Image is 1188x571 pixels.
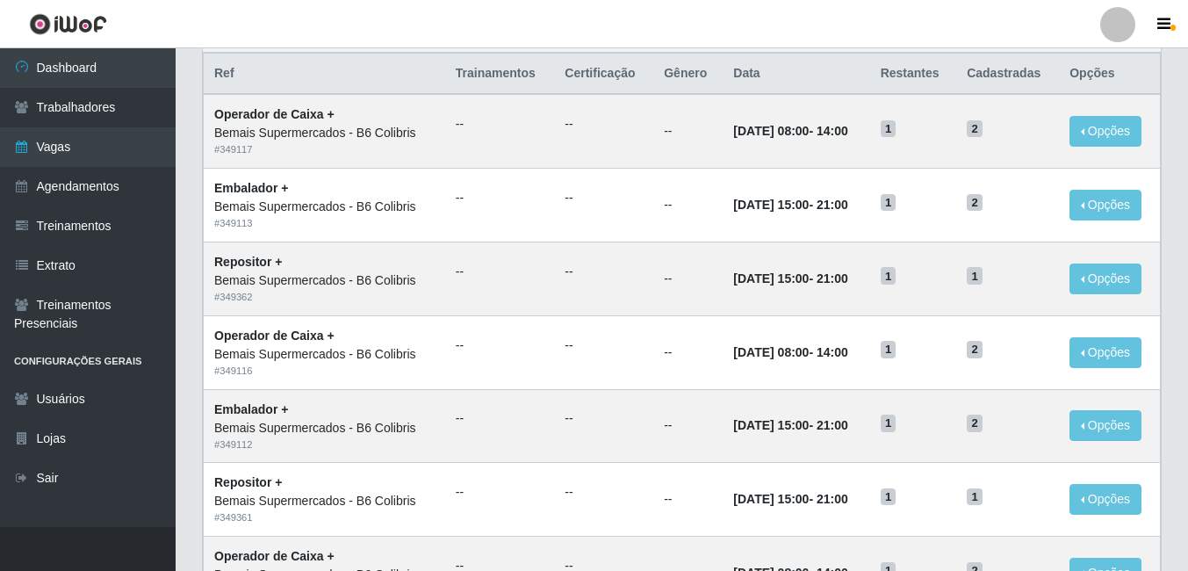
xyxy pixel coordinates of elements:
[733,198,809,212] time: [DATE] 15:00
[214,329,335,343] strong: Operador de Caixa +
[214,419,435,437] div: Bemais Supermercados - B6 Colibris
[881,341,896,358] span: 1
[733,124,809,138] time: [DATE] 08:00
[967,267,983,285] span: 1
[565,263,643,281] ul: --
[214,107,335,121] strong: Operador de Caixa +
[653,389,723,463] td: --
[565,336,643,355] ul: --
[214,198,435,216] div: Bemais Supermercados - B6 Colibris
[653,94,723,168] td: --
[456,409,544,428] ul: --
[881,488,896,506] span: 1
[817,124,848,138] time: 14:00
[870,54,957,95] th: Restantes
[881,267,896,285] span: 1
[445,54,555,95] th: Trainamentos
[733,345,847,359] strong: -
[733,492,847,506] strong: -
[456,189,544,207] ul: --
[733,198,847,212] strong: -
[565,409,643,428] ul: --
[653,242,723,315] td: --
[204,54,445,95] th: Ref
[653,54,723,95] th: Gênero
[456,483,544,502] ul: --
[214,364,435,379] div: # 349116
[554,54,653,95] th: Certificação
[214,255,282,269] strong: Repositor +
[733,418,809,432] time: [DATE] 15:00
[1059,54,1160,95] th: Opções
[214,181,288,195] strong: Embalador +
[1069,116,1141,147] button: Opções
[733,345,809,359] time: [DATE] 08:00
[214,290,435,305] div: # 349362
[214,271,435,290] div: Bemais Supermercados - B6 Colibris
[214,124,435,142] div: Bemais Supermercados - B6 Colibris
[817,492,848,506] time: 21:00
[456,115,544,134] ul: --
[967,341,983,358] span: 2
[456,263,544,281] ul: --
[881,194,896,212] span: 1
[817,418,848,432] time: 21:00
[214,475,282,489] strong: Repositor +
[733,492,809,506] time: [DATE] 15:00
[653,315,723,389] td: --
[214,510,435,525] div: # 349361
[1069,410,1141,441] button: Opções
[967,120,983,138] span: 2
[653,463,723,537] td: --
[733,124,847,138] strong: -
[967,415,983,432] span: 2
[1069,337,1141,368] button: Opções
[29,13,107,35] img: CoreUI Logo
[653,169,723,242] td: --
[967,488,983,506] span: 1
[723,54,869,95] th: Data
[817,345,848,359] time: 14:00
[456,336,544,355] ul: --
[1069,264,1141,294] button: Opções
[214,142,435,157] div: # 349117
[733,418,847,432] strong: -
[565,189,643,207] ul: --
[817,271,848,285] time: 21:00
[214,492,435,510] div: Bemais Supermercados - B6 Colibris
[214,549,335,563] strong: Operador de Caixa +
[733,271,809,285] time: [DATE] 15:00
[1069,190,1141,220] button: Opções
[214,437,435,452] div: # 349112
[565,483,643,502] ul: --
[956,54,1059,95] th: Cadastradas
[1069,484,1141,515] button: Opções
[733,271,847,285] strong: -
[214,402,288,416] strong: Embalador +
[214,216,435,231] div: # 349113
[565,115,643,134] ul: --
[881,415,896,432] span: 1
[967,194,983,212] span: 2
[817,198,848,212] time: 21:00
[214,345,435,364] div: Bemais Supermercados - B6 Colibris
[881,120,896,138] span: 1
